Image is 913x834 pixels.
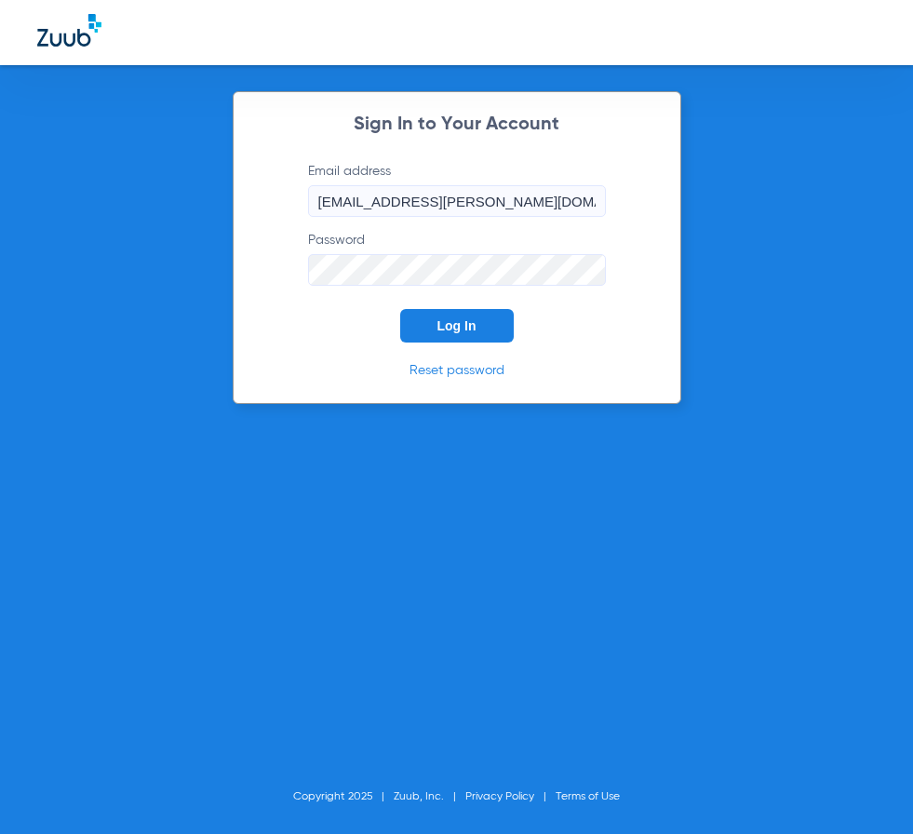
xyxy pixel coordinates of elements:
h2: Sign In to Your Account [280,115,634,134]
li: Copyright 2025 [293,787,394,806]
iframe: Chat Widget [820,745,913,834]
input: Password [308,254,606,286]
a: Terms of Use [556,791,620,802]
label: Email address [308,162,606,217]
label: Password [308,231,606,286]
img: Zuub Logo [37,14,101,47]
input: Email address [308,185,606,217]
li: Zuub, Inc. [394,787,465,806]
a: Privacy Policy [465,791,534,802]
span: Log In [437,318,477,333]
a: Reset password [410,364,504,377]
button: Log In [400,309,514,343]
